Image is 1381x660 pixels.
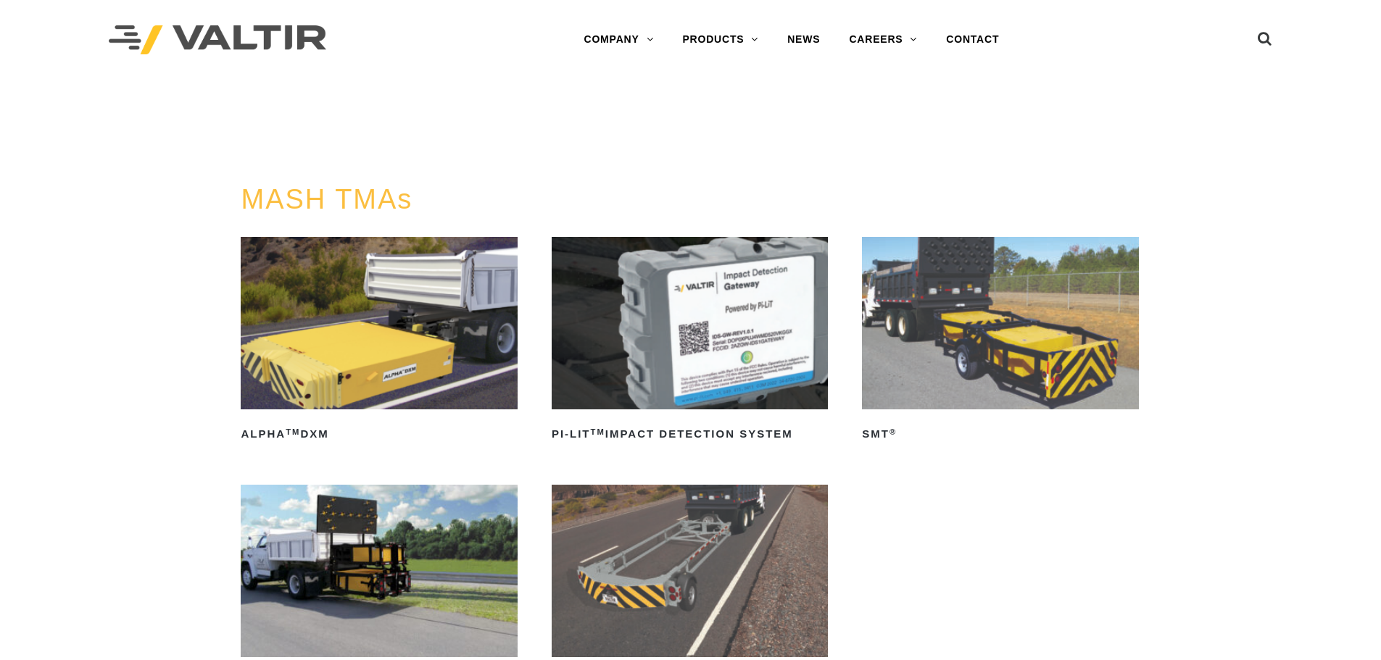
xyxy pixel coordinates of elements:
[241,422,517,446] h2: ALPHA DXM
[773,25,834,54] a: NEWS
[862,422,1138,446] h2: SMT
[241,184,412,214] a: MASH TMAs
[109,25,326,55] img: Valtir
[834,25,932,54] a: CAREERS
[552,237,828,446] a: PI-LITTMImpact Detection System
[932,25,1013,54] a: CONTACT
[668,25,773,54] a: PRODUCTS
[889,427,897,436] sup: ®
[862,237,1138,446] a: SMT®
[569,25,668,54] a: COMPANY
[286,427,300,436] sup: TM
[552,422,828,446] h2: PI-LIT Impact Detection System
[591,427,605,436] sup: TM
[241,237,517,446] a: ALPHATMDXM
